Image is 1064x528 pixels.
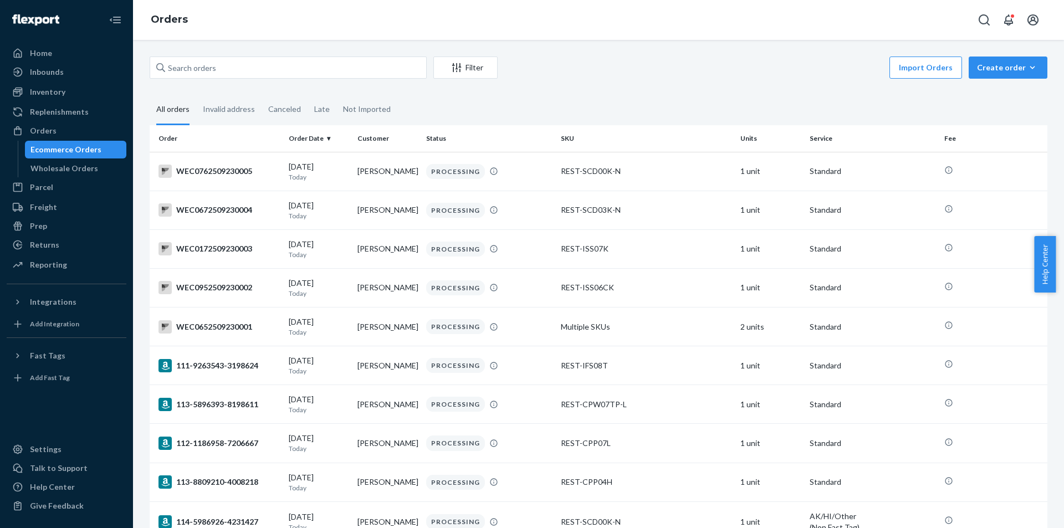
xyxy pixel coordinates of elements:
[289,327,349,337] p: Today
[30,350,65,361] div: Fast Tags
[30,373,70,382] div: Add Fast Tag
[810,399,935,410] p: Standard
[353,424,422,463] td: [PERSON_NAME]
[353,463,422,501] td: [PERSON_NAME]
[426,203,485,218] div: PROCESSING
[426,164,485,179] div: PROCESSING
[810,166,935,177] p: Standard
[561,438,731,449] div: REST-CPP07L
[736,385,805,424] td: 1 unit
[30,182,53,193] div: Parcel
[7,315,126,333] a: Add Integration
[7,440,126,458] a: Settings
[556,307,736,346] td: Multiple SKUs
[7,236,126,254] a: Returns
[736,268,805,307] td: 1 unit
[353,346,422,385] td: [PERSON_NAME]
[289,239,349,259] div: [DATE]
[289,250,349,259] p: Today
[25,160,127,177] a: Wholesale Orders
[426,397,485,412] div: PROCESSING
[151,13,188,25] a: Orders
[810,204,935,216] p: Standard
[30,86,65,98] div: Inventory
[30,66,64,78] div: Inbounds
[30,463,88,474] div: Talk to Support
[426,435,485,450] div: PROCESSING
[289,444,349,453] p: Today
[150,125,284,152] th: Order
[736,463,805,501] td: 1 unit
[353,307,422,346] td: [PERSON_NAME]
[973,9,995,31] button: Open Search Box
[7,478,126,496] a: Help Center
[561,399,731,410] div: REST-CPW07TP-L
[30,481,75,493] div: Help Center
[30,163,98,174] div: Wholesale Orders
[353,229,422,268] td: [PERSON_NAME]
[289,278,349,298] div: [DATE]
[284,125,353,152] th: Order Date
[7,63,126,81] a: Inbounds
[289,472,349,493] div: [DATE]
[7,198,126,216] a: Freight
[561,243,731,254] div: REST-ISS07K
[7,369,126,387] a: Add Fast Tag
[736,125,805,152] th: Units
[969,57,1047,79] button: Create order
[158,320,280,334] div: WEC0652509230001
[426,242,485,257] div: PROCESSING
[7,497,126,515] button: Give Feedback
[997,9,1020,31] button: Open notifications
[434,62,497,73] div: Filter
[343,95,391,124] div: Not Imported
[289,433,349,453] div: [DATE]
[314,95,330,124] div: Late
[30,239,59,250] div: Returns
[30,296,76,307] div: Integrations
[289,394,349,414] div: [DATE]
[1022,9,1044,31] button: Open account menu
[30,144,101,155] div: Ecommerce Orders
[7,83,126,101] a: Inventory
[30,48,52,59] div: Home
[158,203,280,217] div: WEC0672509230004
[158,242,280,255] div: WEC0172509230003
[7,459,126,477] a: Talk to Support
[426,475,485,490] div: PROCESSING
[810,476,935,488] p: Standard
[7,293,126,311] button: Integrations
[736,152,805,191] td: 1 unit
[158,165,280,178] div: WEC0762509230005
[7,347,126,365] button: Fast Tags
[353,152,422,191] td: [PERSON_NAME]
[289,172,349,182] p: Today
[353,268,422,307] td: [PERSON_NAME]
[736,346,805,385] td: 1 unit
[7,217,126,235] a: Prep
[561,476,731,488] div: REST-CPP04H
[433,57,498,79] button: Filter
[289,316,349,337] div: [DATE]
[289,355,349,376] div: [DATE]
[30,319,79,329] div: Add Integration
[7,44,126,62] a: Home
[158,475,280,489] div: 113-8809210-4008218
[810,243,935,254] p: Standard
[25,141,127,158] a: Ecommerce Orders
[289,200,349,221] div: [DATE]
[7,178,126,196] a: Parcel
[142,4,197,36] ol: breadcrumbs
[158,398,280,411] div: 113-5896393-8198611
[289,289,349,298] p: Today
[426,358,485,373] div: PROCESSING
[422,125,556,152] th: Status
[561,360,731,371] div: REST-IFS08T
[561,166,731,177] div: REST-SCD00K-N
[357,134,417,143] div: Customer
[561,282,731,293] div: REST-ISS06CK
[561,204,731,216] div: REST-SCD03K-N
[353,191,422,229] td: [PERSON_NAME]
[158,359,280,372] div: 111-9263543-3198624
[158,281,280,294] div: WEC0952509230002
